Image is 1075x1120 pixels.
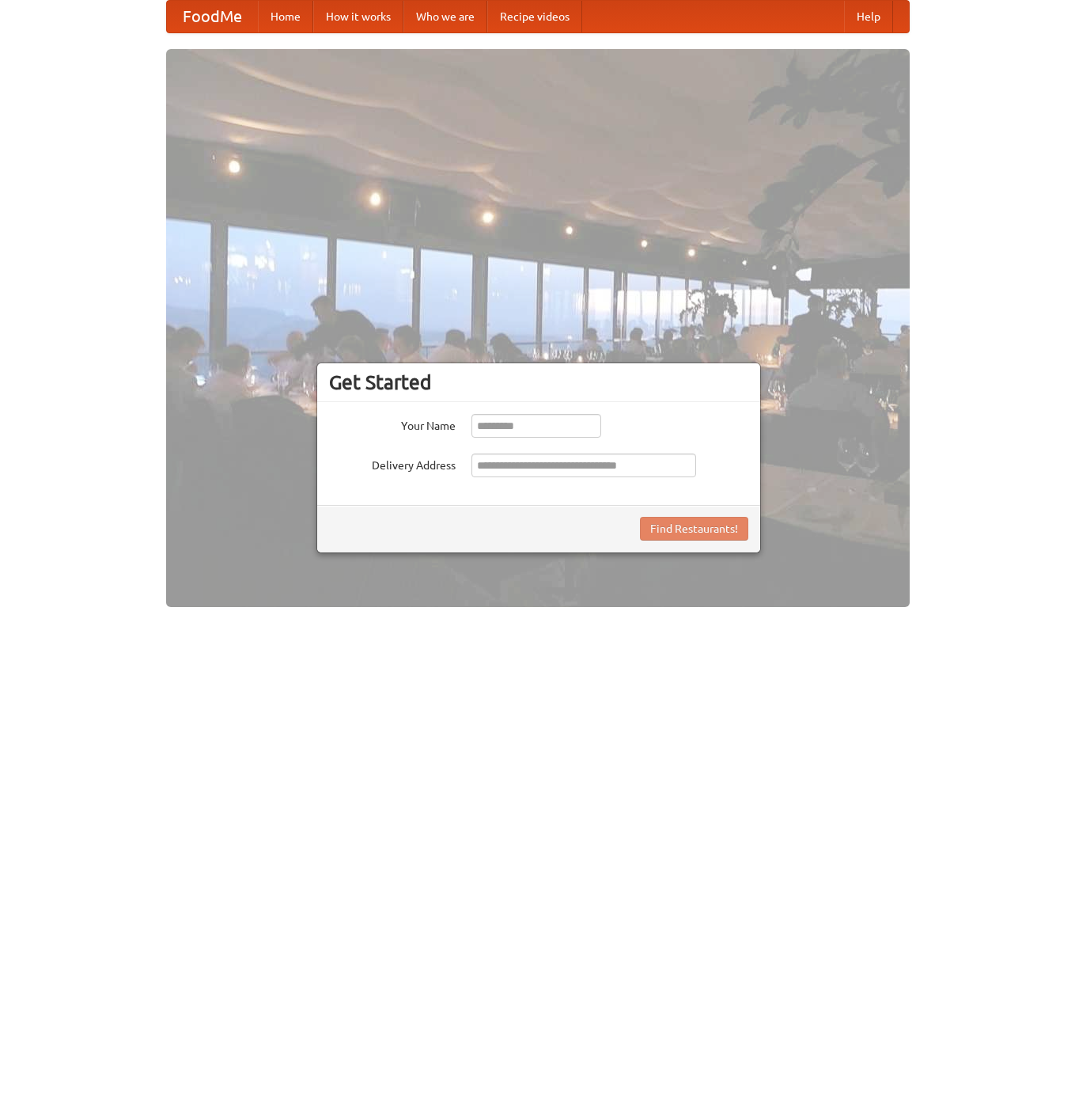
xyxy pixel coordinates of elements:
[640,517,748,541] button: Find Restaurants!
[313,1,403,32] a: How it works
[844,1,893,32] a: Help
[403,1,487,32] a: Who we are
[329,454,456,473] label: Delivery Address
[329,414,456,434] label: Your Name
[329,370,748,394] h3: Get Started
[167,1,258,32] a: FoodMe
[487,1,582,32] a: Recipe videos
[258,1,313,32] a: Home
